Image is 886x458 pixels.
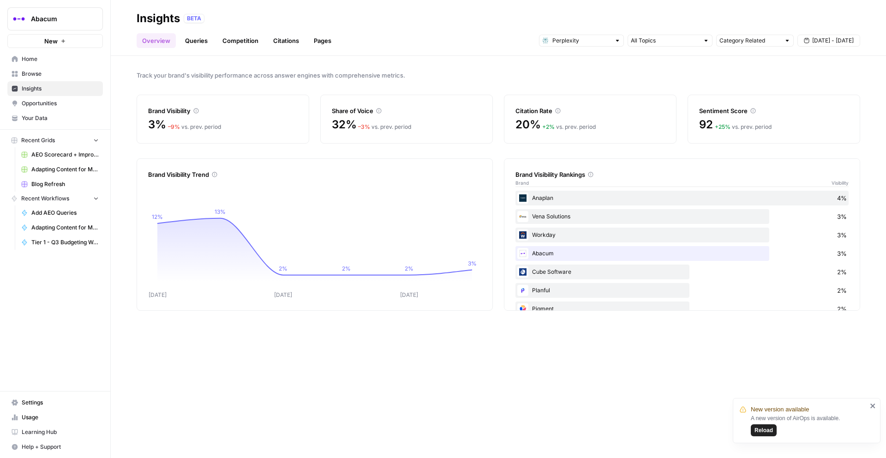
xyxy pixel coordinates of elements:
[515,283,849,298] div: Planful
[22,84,99,93] span: Insights
[515,170,849,179] div: Brand Visibility Rankings
[517,266,528,277] img: 5c1vvc5slkkcrghzqv8odreykg6a
[631,36,699,45] input: All Topics
[168,123,180,130] span: – 9 %
[7,440,103,454] button: Help + Support
[515,246,849,261] div: Abacum
[7,34,103,48] button: New
[837,286,847,295] span: 2%
[515,228,849,242] div: Workday
[7,7,103,30] button: Workspace: Abacum
[7,96,103,111] a: Opportunities
[797,35,860,47] button: [DATE] - [DATE]
[17,147,103,162] a: AEO Scorecard + Improvements Grid
[22,398,99,407] span: Settings
[17,205,103,220] a: Add AEO Queries
[17,162,103,177] a: Adapting Content for Microdemos Pages Grid
[31,180,99,188] span: Blog Refresh
[517,211,528,222] img: 2br2unh0zov217qnzgjpoog1wm0p
[515,117,540,132] span: 20%
[405,265,413,272] tspan: 2%
[715,123,730,130] span: + 25 %
[274,291,292,298] tspan: [DATE]
[517,285,528,296] img: 9ardner9qrd15gzuoui41lelvr0l
[837,267,847,277] span: 2%
[515,209,849,224] div: Vena Solutions
[21,136,55,145] span: Recent Grids
[515,265,849,279] div: Cube Software
[22,55,99,63] span: Home
[148,170,481,179] div: Brand Visibility Trend
[7,425,103,440] a: Learning Hub
[17,220,103,235] a: Adapting Content for Microdemos Pages
[22,70,99,78] span: Browse
[870,402,876,410] button: close
[21,194,69,203] span: Recent Workflows
[517,193,528,204] img: i3l0twinuru4r0ir99tvr9iljmmv
[22,443,99,451] span: Help + Support
[332,117,356,132] span: 32%
[7,81,103,96] a: Insights
[308,33,337,48] a: Pages
[7,66,103,81] a: Browse
[715,123,772,131] div: vs. prev. period
[184,14,204,23] div: BETA
[17,235,103,250] a: Tier 1 - Q3 Budgeting Workflows
[699,117,713,132] span: 92
[400,291,418,298] tspan: [DATE]
[22,99,99,108] span: Opportunities
[31,14,87,24] span: Abacum
[699,106,849,115] div: Sentiment Score
[44,36,58,46] span: New
[358,123,370,130] span: – 3 %
[515,301,849,316] div: Pigment
[137,11,180,26] div: Insights
[515,179,529,187] span: Brand
[22,428,99,436] span: Learning Hub
[517,248,528,259] img: 4u3t5ag124w64ozvv2ge5jkmdj7i
[751,405,809,414] span: New version available
[837,212,847,221] span: 3%
[268,33,305,48] a: Citations
[7,395,103,410] a: Settings
[342,265,351,272] tspan: 2%
[31,238,99,247] span: Tier 1 - Q3 Budgeting Workflows
[22,114,99,122] span: Your Data
[515,106,665,115] div: Citation Rate
[215,208,226,215] tspan: 13%
[17,177,103,192] a: Blog Refresh
[152,213,163,220] tspan: 12%
[837,230,847,240] span: 3%
[837,304,847,313] span: 2%
[542,123,555,130] span: + 2 %
[31,223,99,232] span: Adapting Content for Microdemos Pages
[832,179,849,187] span: Visibility
[279,265,287,272] tspan: 2%
[542,123,596,131] div: vs. prev. period
[837,249,847,258] span: 3%
[137,71,860,80] span: Track your brand's visibility performance across answer engines with comprehensive metrics.
[217,33,264,48] a: Competition
[517,229,528,241] img: jzoxgx4vsp0oigc9x6a9eruy45gz
[168,123,221,131] div: vs. prev. period
[149,291,167,298] tspan: [DATE]
[31,209,99,217] span: Add AEO Queries
[7,133,103,147] button: Recent Grids
[31,151,99,159] span: AEO Scorecard + Improvements Grid
[515,191,849,205] div: Anaplan
[148,117,166,132] span: 3%
[11,11,27,27] img: Abacum Logo
[7,52,103,66] a: Home
[517,303,528,314] img: qfv32da3tpg2w5aeicyrs9tdltut
[812,36,854,45] span: [DATE] - [DATE]
[552,36,611,45] input: Perplexity
[7,111,103,126] a: Your Data
[7,192,103,205] button: Recent Workflows
[719,36,780,45] input: Category Related
[837,193,847,203] span: 4%
[468,260,477,267] tspan: 3%
[332,106,481,115] div: Share of Voice
[137,33,176,48] a: Overview
[751,414,867,436] div: A new version of AirOps is available.
[148,106,298,115] div: Brand Visibility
